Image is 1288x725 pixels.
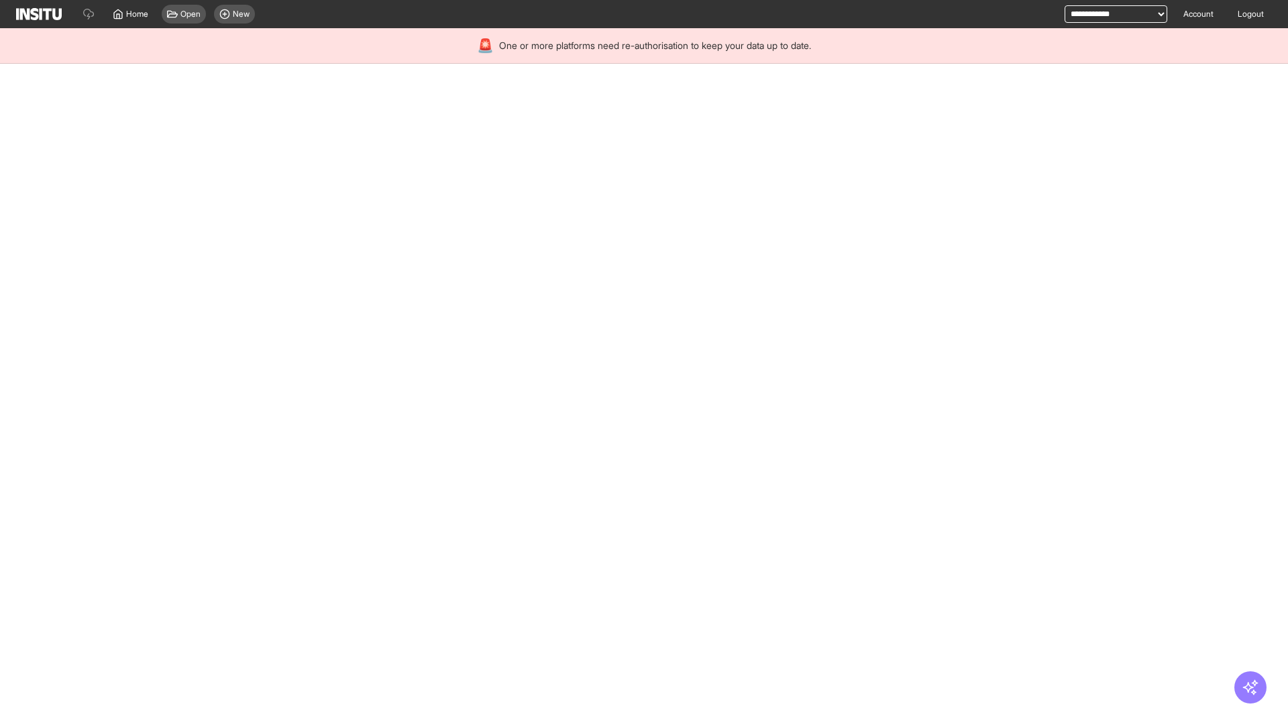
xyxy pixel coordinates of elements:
[233,9,250,19] span: New
[180,9,201,19] span: Open
[16,8,62,20] img: Logo
[477,36,494,55] div: 🚨
[126,9,148,19] span: Home
[499,39,811,52] span: One or more platforms need re-authorisation to keep your data up to date.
